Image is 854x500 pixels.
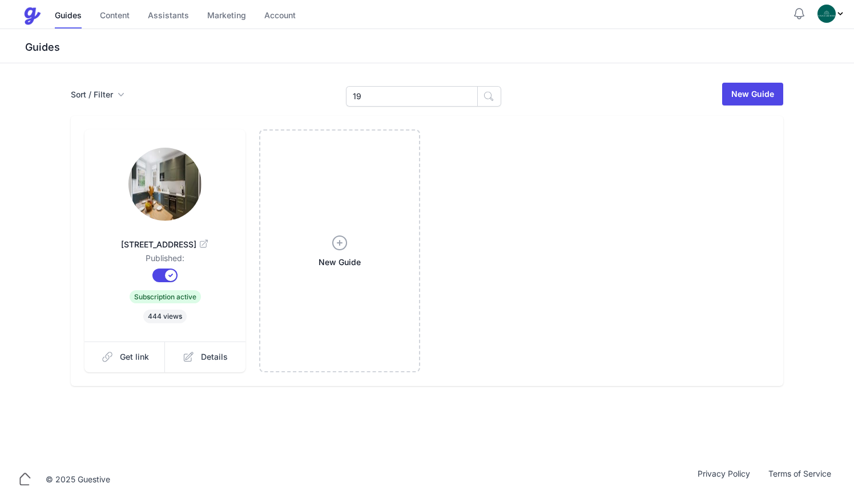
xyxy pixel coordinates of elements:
a: Guides [55,4,82,29]
img: oovs19i4we9w73xo0bfpgswpi0cd [817,5,836,23]
span: New Guide [319,257,361,268]
span: 444 views [143,310,187,323]
a: Details [165,342,245,372]
a: Assistants [148,4,189,29]
a: New Guide [259,129,420,372]
input: Search Guides [346,86,478,107]
a: New Guide [722,83,783,105]
a: Privacy Policy [688,468,759,491]
span: Details [201,351,228,363]
a: Terms of Service [759,468,840,491]
dd: Published: [103,253,227,269]
a: Marketing [207,4,246,29]
h3: Guides [23,40,854,54]
div: © 2025 Guestive [46,474,110,485]
button: Sort / Filter [71,89,124,100]
span: Subscription active [130,290,201,303]
span: Get link [120,351,149,363]
a: Account [264,4,296,29]
a: [STREET_ADDRESS] [103,225,227,253]
a: Content [100,4,130,29]
span: [STREET_ADDRESS] [103,239,227,250]
a: Get link [84,342,166,372]
img: vjgrcjy5dgi67upirbet7aivazhc [128,148,202,221]
img: Guestive Guides [23,7,41,25]
div: Profile Menu [817,5,845,23]
button: Notifications [792,7,806,21]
